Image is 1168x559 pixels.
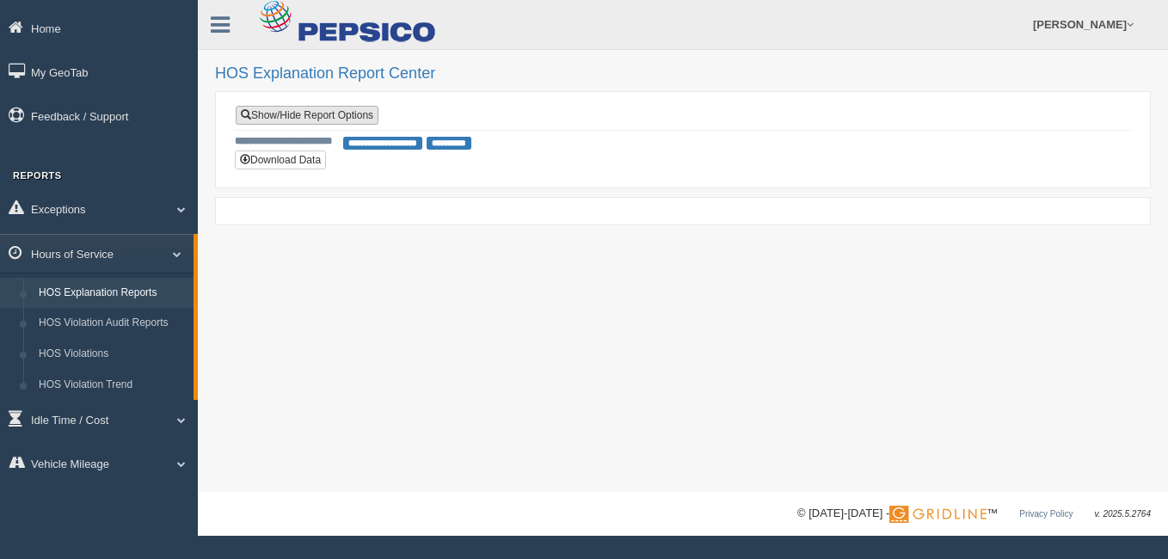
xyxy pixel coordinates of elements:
button: Download Data [235,150,326,169]
a: HOS Violation Audit Reports [31,308,194,339]
a: HOS Explanation Reports [31,278,194,309]
img: Gridline [889,506,987,523]
div: © [DATE]-[DATE] - ™ [797,505,1151,523]
a: Privacy Policy [1019,509,1073,519]
a: HOS Violation Trend [31,370,194,401]
span: v. 2025.5.2764 [1095,509,1151,519]
h2: HOS Explanation Report Center [215,65,1151,83]
a: Show/Hide Report Options [236,106,378,125]
a: HOS Violations [31,339,194,370]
